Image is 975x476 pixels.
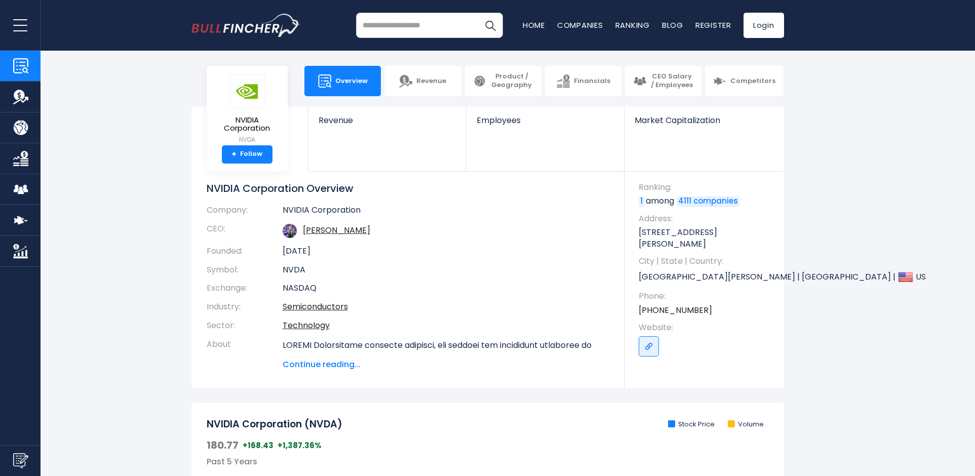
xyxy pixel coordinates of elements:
th: Exchange: [207,279,283,298]
p: [STREET_ADDRESS][PERSON_NAME] [639,227,774,250]
a: Overview [304,66,381,96]
li: Stock Price [668,420,715,429]
p: among [639,195,774,207]
a: ceo [303,224,370,236]
h1: NVIDIA Corporation Overview [207,182,609,195]
a: Companies [557,20,603,30]
a: Home [523,20,545,30]
a: CEO Salary / Employees [625,66,701,96]
span: Website: [639,322,774,333]
a: +Follow [222,145,272,164]
span: Competitors [730,77,775,86]
th: Industry: [207,298,283,316]
th: Company: [207,205,283,220]
a: Blog [662,20,683,30]
th: Founded: [207,242,283,261]
span: Overview [335,77,368,86]
img: bullfincher logo [191,14,300,37]
li: Volume [728,420,764,429]
span: +168.43 [243,441,274,451]
a: Revenue [308,106,466,142]
a: Ranking [615,20,650,30]
span: Product / Geography [490,72,533,90]
span: Financials [574,77,610,86]
a: Employees [466,106,624,142]
span: Revenue [319,115,456,125]
td: NVIDIA Corporation [283,205,609,220]
a: Register [695,20,731,30]
span: 180.77 [207,439,239,452]
span: City | State | Country: [639,256,774,267]
strong: + [231,150,237,159]
td: [DATE] [283,242,609,261]
a: Login [744,13,784,38]
td: NVDA [283,261,609,280]
span: NVIDIA Corporation [215,116,280,133]
span: Phone: [639,291,774,302]
img: jensen-huang.jpg [283,224,297,238]
a: Semiconductors [283,301,348,312]
span: Address: [639,213,774,224]
span: Continue reading... [283,359,609,371]
span: CEO Salary / Employees [650,72,693,90]
small: NVDA [215,135,280,144]
a: 4111 companies [677,196,739,207]
span: Past 5 Years [207,456,257,467]
a: Competitors [705,66,784,96]
a: Technology [283,320,330,331]
span: Market Capitalization [635,115,772,125]
a: 1 [639,196,644,207]
a: Go to homepage [191,14,300,37]
th: Symbol: [207,261,283,280]
span: Employees [477,115,614,125]
td: NASDAQ [283,279,609,298]
span: Revenue [416,77,446,86]
button: Search [478,13,503,38]
a: Product / Geography [465,66,541,96]
a: Go to link [639,336,659,356]
th: CEO: [207,220,283,242]
a: [PHONE_NUMBER] [639,305,712,316]
h2: NVIDIA Corporation (NVDA) [207,418,342,431]
a: Financials [545,66,621,96]
a: NVIDIA Corporation NVDA [214,74,280,145]
a: Revenue [384,66,461,96]
a: Market Capitalization [625,106,783,142]
th: About [207,335,283,371]
span: Ranking: [639,182,774,193]
span: +1,387.36% [278,441,322,451]
th: Sector: [207,316,283,335]
p: [GEOGRAPHIC_DATA][PERSON_NAME] | [GEOGRAPHIC_DATA] | US [639,269,774,285]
